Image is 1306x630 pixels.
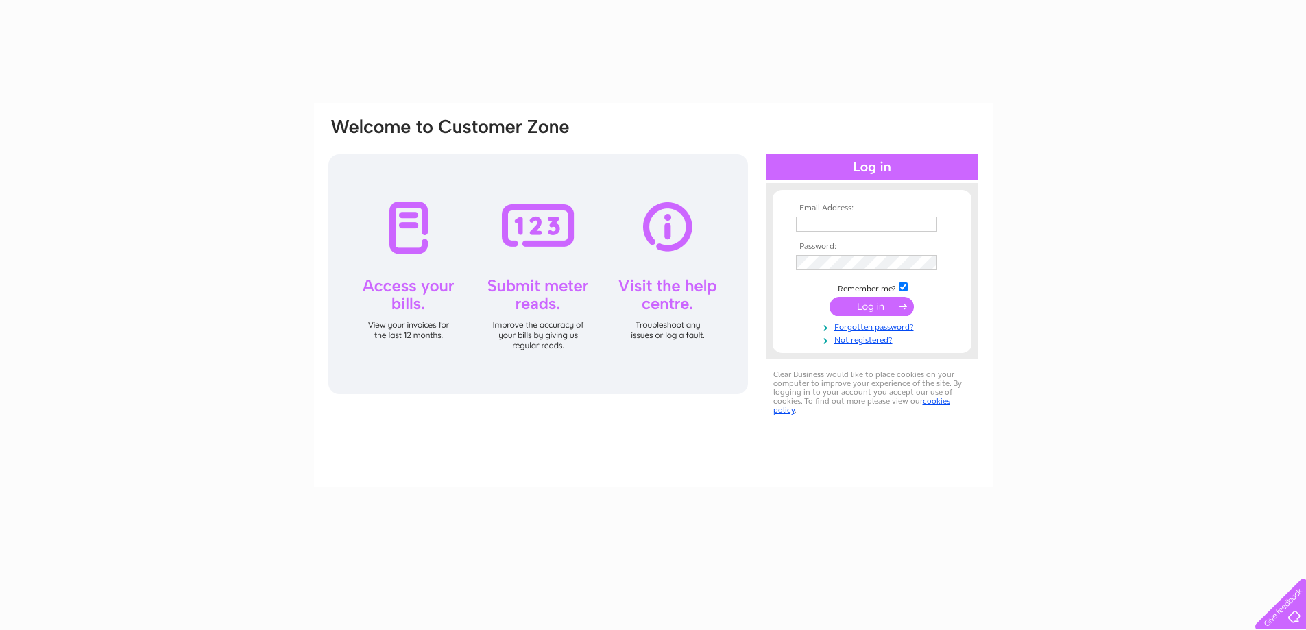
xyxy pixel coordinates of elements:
[766,363,978,422] div: Clear Business would like to place cookies on your computer to improve your experience of the sit...
[796,319,952,332] a: Forgotten password?
[793,242,952,252] th: Password:
[793,204,952,213] th: Email Address:
[773,396,950,415] a: cookies policy
[830,297,914,316] input: Submit
[796,332,952,346] a: Not registered?
[793,280,952,294] td: Remember me?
